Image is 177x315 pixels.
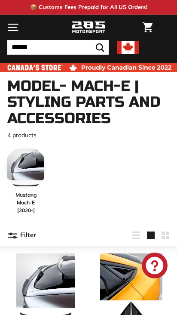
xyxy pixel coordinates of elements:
[138,15,157,40] a: Cart
[5,191,47,214] span: Mustang Mach-E [2020-]
[7,78,170,127] h1: Model- Mach-E | Styling Parts and Accessories
[7,40,109,55] input: Search
[139,253,170,281] inbox-online-store-chat: Shopify online store chat
[30,3,147,12] p: 📦 Customs Fees Prepaid for All US Orders!
[71,20,106,35] img: Logo_285_Motorsport_areodynamics_components
[5,147,47,214] a: Mustang Mach-E [2020-]
[7,225,36,246] button: Filter
[7,131,170,140] p: 4 products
